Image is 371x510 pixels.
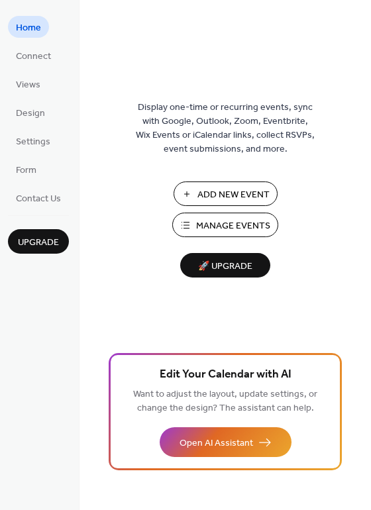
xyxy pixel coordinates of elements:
[16,192,61,206] span: Contact Us
[16,78,40,92] span: Views
[197,188,270,202] span: Add New Event
[136,101,315,156] span: Display one-time or recurring events, sync with Google, Outlook, Zoom, Eventbrite, Wix Events or ...
[16,50,51,64] span: Connect
[133,385,317,417] span: Want to adjust the layout, update settings, or change the design? The assistant can help.
[16,107,45,121] span: Design
[180,436,253,450] span: Open AI Assistant
[16,21,41,35] span: Home
[8,229,69,254] button: Upgrade
[8,187,69,209] a: Contact Us
[8,44,59,66] a: Connect
[188,258,262,276] span: 🚀 Upgrade
[160,427,291,457] button: Open AI Assistant
[160,366,291,384] span: Edit Your Calendar with AI
[174,181,278,206] button: Add New Event
[8,73,48,95] a: Views
[18,236,59,250] span: Upgrade
[16,135,50,149] span: Settings
[16,164,36,178] span: Form
[8,16,49,38] a: Home
[196,219,270,233] span: Manage Events
[8,130,58,152] a: Settings
[8,101,53,123] a: Design
[8,158,44,180] a: Form
[172,213,278,237] button: Manage Events
[180,253,270,278] button: 🚀 Upgrade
